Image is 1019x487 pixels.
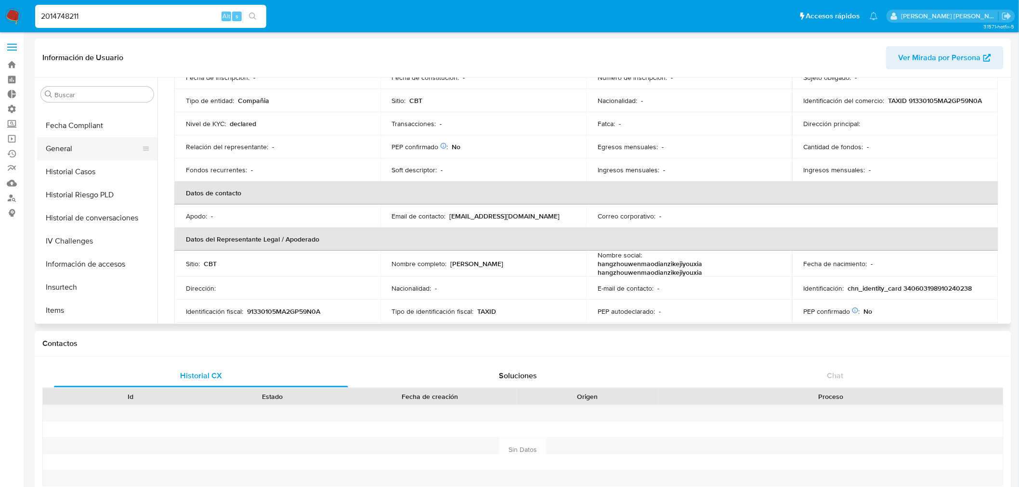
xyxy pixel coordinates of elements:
[671,73,673,82] p: -
[452,142,461,151] p: No
[871,259,873,268] p: -
[848,284,972,293] p: chn_identity_card 340603198910240238
[598,142,658,151] p: Egresos mensuales :
[186,73,249,82] p: Fecha de inscripción :
[598,307,655,316] p: PEP autodeclarado :
[888,96,982,105] p: TAXID 91330105MA2GP59N0A
[272,142,274,151] p: -
[54,90,150,99] input: Buscar
[392,96,406,105] p: Sitio :
[867,142,869,151] p: -
[869,166,871,174] p: -
[598,166,659,174] p: Ingresos mensuales :
[180,370,222,381] span: Historial CX
[42,339,1004,348] h1: Contactos
[37,322,157,345] button: KYC
[37,276,157,299] button: Insurtech
[478,307,496,316] p: TAXID
[392,73,459,82] p: Fecha de constitución :
[659,307,661,316] p: -
[243,10,262,23] button: search-icon
[598,212,655,220] p: Correo corporativo :
[37,114,157,137] button: Fecha Compliant
[663,166,665,174] p: -
[804,96,885,105] p: Identificación del comercio :
[350,392,510,401] div: Fecha de creación
[186,212,207,220] p: Apodo :
[886,46,1004,69] button: Ver Mirada por Persona
[186,142,268,151] p: Relación del representante :
[659,212,661,220] p: -
[662,142,664,151] p: -
[253,73,255,82] p: -
[392,166,437,174] p: Soft descriptor :
[870,12,878,20] a: Notificaciones
[186,166,247,174] p: Fondos recurrentes :
[37,160,157,183] button: Historial Casos
[657,284,659,293] p: -
[37,137,150,160] button: General
[806,11,860,21] span: Accesos rápidos
[1002,11,1012,21] a: Salir
[441,166,443,174] p: -
[665,392,996,401] div: Proceso
[35,10,266,23] input: Buscar usuario o caso...
[251,166,253,174] p: -
[598,73,667,82] p: Número de inscripción :
[37,299,157,322] button: Items
[186,284,216,293] p: Dirección :
[804,307,860,316] p: PEP confirmado :
[392,284,431,293] p: Nacionalidad :
[247,307,320,316] p: 91330105MA2GP59N0A
[392,307,474,316] p: Tipo de identificación fiscal :
[804,142,863,151] p: Cantidad de fondos :
[230,119,256,128] p: declared
[37,183,157,206] button: Historial Riesgo PLD
[392,119,436,128] p: Transacciones :
[641,96,643,105] p: -
[37,230,157,253] button: IV Challenges
[410,96,423,105] p: CBT
[45,90,52,98] button: Buscar
[864,307,873,316] p: No
[804,119,861,128] p: Dirección principal :
[392,259,447,268] p: Nombre completo :
[598,96,637,105] p: Nacionalidad :
[66,392,195,401] div: Id
[37,253,157,276] button: Información de accesos
[598,259,777,277] p: hangzhouwenmaodianzikejiyouxia hangzhouwenmaodianzikejiyouxia
[392,212,446,220] p: Email de contacto :
[619,119,621,128] p: -
[222,12,230,21] span: Alt
[804,73,851,82] p: Sujeto obligado :
[186,259,200,268] p: Sitio :
[463,73,465,82] p: -
[899,46,981,69] span: Ver Mirada por Persona
[440,119,442,128] p: -
[186,119,226,128] p: Nivel de KYC :
[598,284,653,293] p: E-mail de contacto :
[901,12,999,21] p: mercedes.medrano@mercadolibre.com
[42,53,123,63] h1: Información de Usuario
[827,370,844,381] span: Chat
[855,73,857,82] p: -
[523,392,652,401] div: Origen
[174,181,998,205] th: Datos de contacto
[451,259,504,268] p: [PERSON_NAME]
[238,96,269,105] p: Compañia
[598,251,642,259] p: Nombre social :
[804,284,844,293] p: Identificación :
[235,12,238,21] span: s
[208,392,336,401] div: Estado
[204,259,217,268] p: CBT
[804,166,865,174] p: Ingresos mensuales :
[174,228,998,251] th: Datos del Representante Legal / Apoderado
[450,212,560,220] p: [EMAIL_ADDRESS][DOMAIN_NAME]
[37,206,157,230] button: Historial de conversaciones
[435,284,437,293] p: -
[211,212,213,220] p: -
[499,370,537,381] span: Soluciones
[598,119,615,128] p: Fatca :
[186,307,243,316] p: Identificación fiscal :
[186,96,234,105] p: Tipo de entidad :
